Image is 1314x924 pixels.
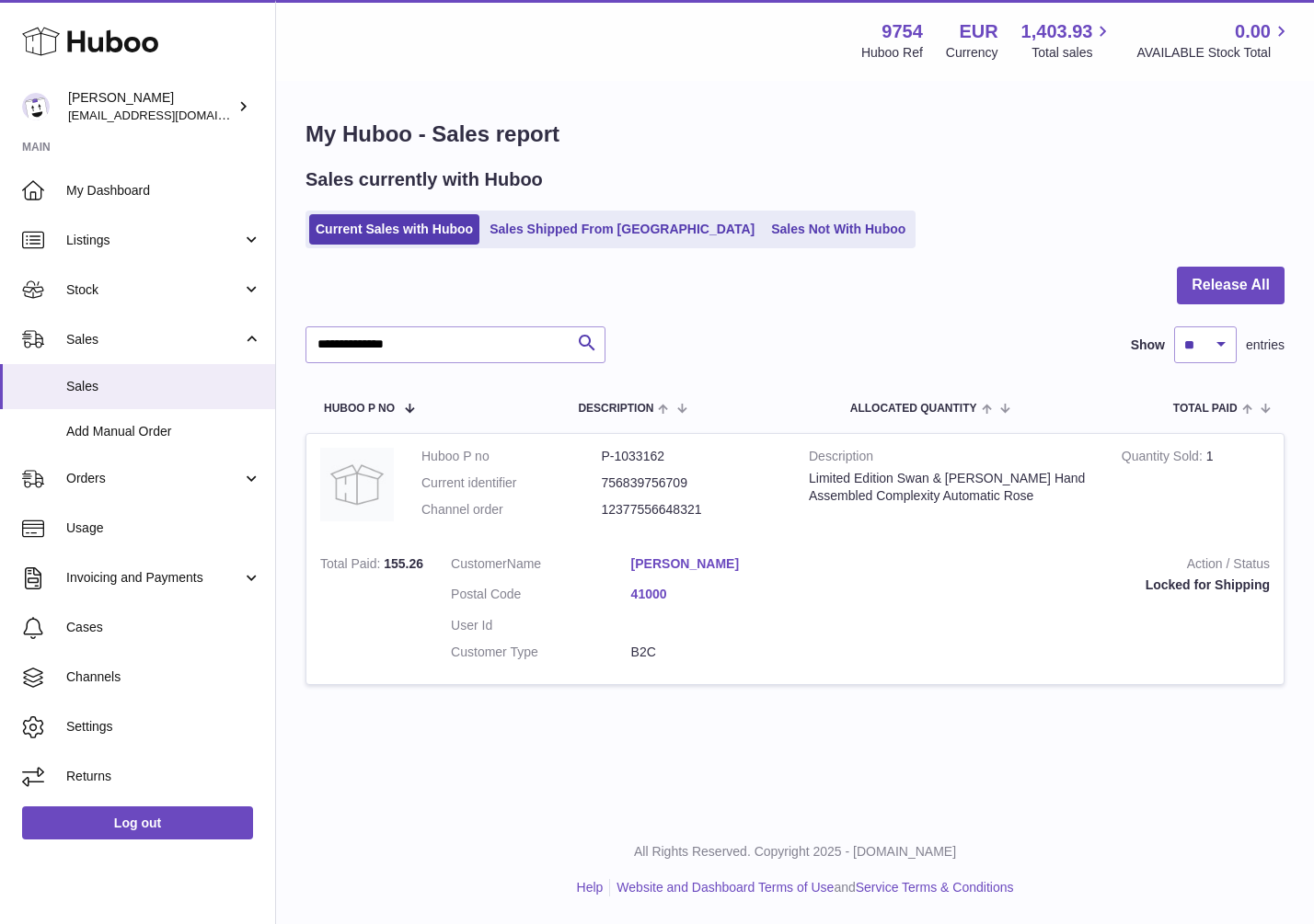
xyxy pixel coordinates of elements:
[602,474,782,492] dd: 756839756709
[838,555,1270,577] strong: Action / Status
[305,120,1285,149] h1: My Huboo - Sales report
[602,501,782,519] dd: 12377556648321
[1021,19,1093,44] span: 1,403.93
[320,448,394,521] img: no-photo.jpg
[451,555,631,577] dt: Name
[68,108,271,122] span: [EMAIL_ADDRESS][DOMAIN_NAME]
[451,586,631,608] dt: Postal Code
[421,448,602,465] dt: Huboo P no
[1122,449,1206,468] strong: Quantity Sold
[577,880,604,895] a: Help
[421,474,602,492] dt: Current identifier
[631,586,812,603] a: 41000
[66,718,261,736] span: Settings
[66,470,242,487] span: Orders
[610,879,1013,896] li: and
[324,403,395,415] span: Huboo P no
[451,556,507,571] span: Customer
[809,448,1094,470] strong: Description
[1131,337,1165,354] label: Show
[305,167,543,192] h2: Sales currently with Huboo
[578,403,653,415] span: Description
[602,448,782,465] dd: P-1033162
[1173,403,1238,415] span: Total paid
[1032,44,1113,62] span: Total sales
[882,19,923,44] strong: 9754
[451,617,631,634] dt: User Id
[1177,267,1285,304] button: Release All
[959,19,997,44] strong: EUR
[66,519,261,537] span: Usage
[483,214,761,245] a: Sales Shipped From [GEOGRAPHIC_DATA]
[631,555,812,573] a: [PERSON_NAME]
[66,423,261,440] span: Add Manual Order
[66,182,261,200] span: My Dashboard
[1136,19,1292,62] a: 0.00 AVAILABLE Stock Total
[66,768,261,785] span: Returns
[838,576,1270,594] div: Locked for Shipping
[66,331,242,348] span: Sales
[1246,337,1285,354] span: entries
[1021,19,1114,62] a: 1,403.93 Total sales
[68,89,234,124] div: [PERSON_NAME]
[320,556,384,576] strong: Total Paid
[631,644,812,661] dd: B2C
[617,880,834,895] a: Website and Dashboard Terms of Use
[1235,19,1271,44] span: 0.00
[856,880,1014,895] a: Service Terms & Conditions
[861,44,923,62] div: Huboo Ref
[66,668,261,686] span: Channels
[421,501,602,519] dt: Channel order
[22,93,50,120] img: info@fieldsluxury.london
[946,44,998,62] div: Currency
[384,556,423,571] span: 155.26
[66,232,242,249] span: Listings
[809,470,1094,505] div: Limited Edition Swan & [PERSON_NAME] Hand Assembled Complexity Automatic Rose
[850,403,977,415] span: ALLOCATED Quantity
[451,644,631,661] dt: Customer Type
[66,619,261,636] span: Cases
[66,378,261,395] span: Sales
[1136,44,1292,62] span: AVAILABLE Stock Total
[66,281,242,299] span: Stock
[66,569,242,587] span: Invoicing and Payments
[765,214,912,245] a: Sales Not With Huboo
[22,806,253,839] a: Log out
[291,843,1299,861] p: All Rights Reserved. Copyright 2025 - [DOMAIN_NAME]
[309,214,479,245] a: Current Sales with Huboo
[1108,434,1284,542] td: 1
